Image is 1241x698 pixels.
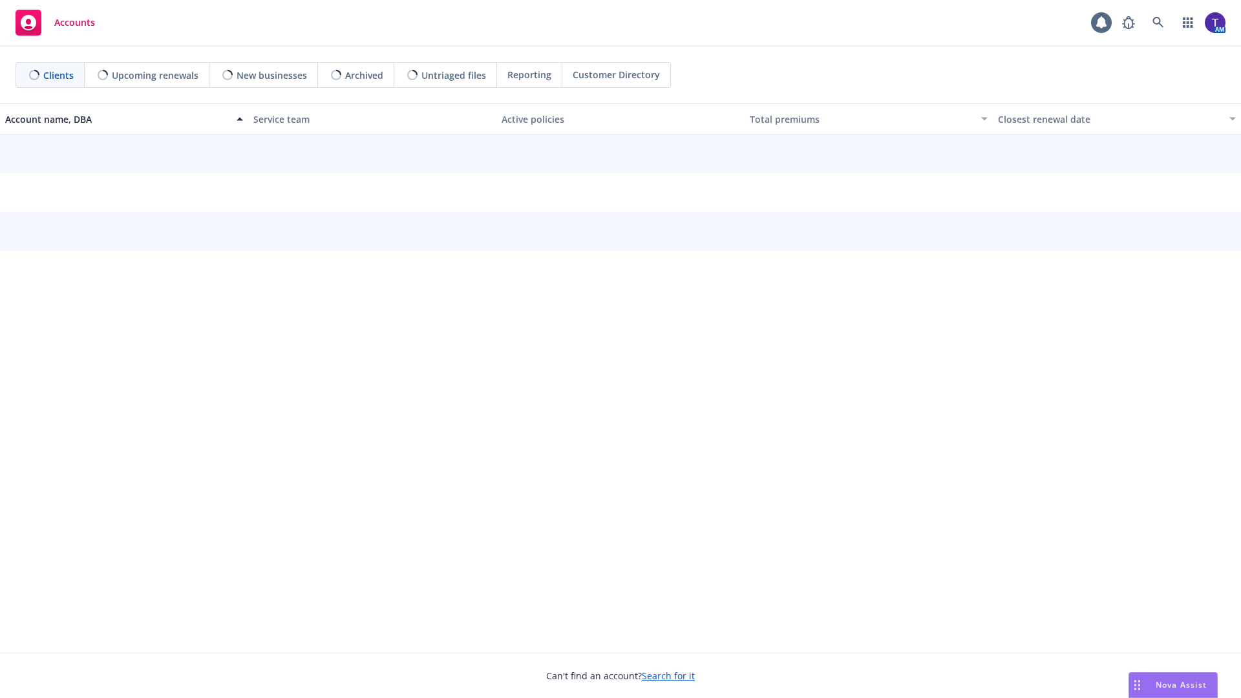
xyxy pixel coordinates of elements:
a: Search [1145,10,1171,36]
span: Untriaged files [421,69,486,82]
span: Upcoming renewals [112,69,198,82]
a: Accounts [10,5,100,41]
div: Drag to move [1129,673,1145,697]
a: Switch app [1175,10,1201,36]
div: Active policies [502,112,739,126]
img: photo [1205,12,1225,33]
span: Accounts [54,17,95,28]
div: Service team [253,112,491,126]
span: Customer Directory [573,68,660,81]
button: Nova Assist [1129,672,1218,698]
div: Total premiums [750,112,973,126]
button: Active policies [496,103,745,134]
span: Clients [43,69,74,82]
a: Search for it [642,670,695,682]
a: Report a Bug [1116,10,1141,36]
button: Service team [248,103,496,134]
span: New businesses [237,69,307,82]
span: Archived [345,69,383,82]
button: Closest renewal date [993,103,1241,134]
button: Total premiums [745,103,993,134]
div: Account name, DBA [5,112,229,126]
span: Reporting [507,68,551,81]
span: Can't find an account? [546,669,695,682]
div: Closest renewal date [998,112,1222,126]
span: Nova Assist [1156,679,1207,690]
